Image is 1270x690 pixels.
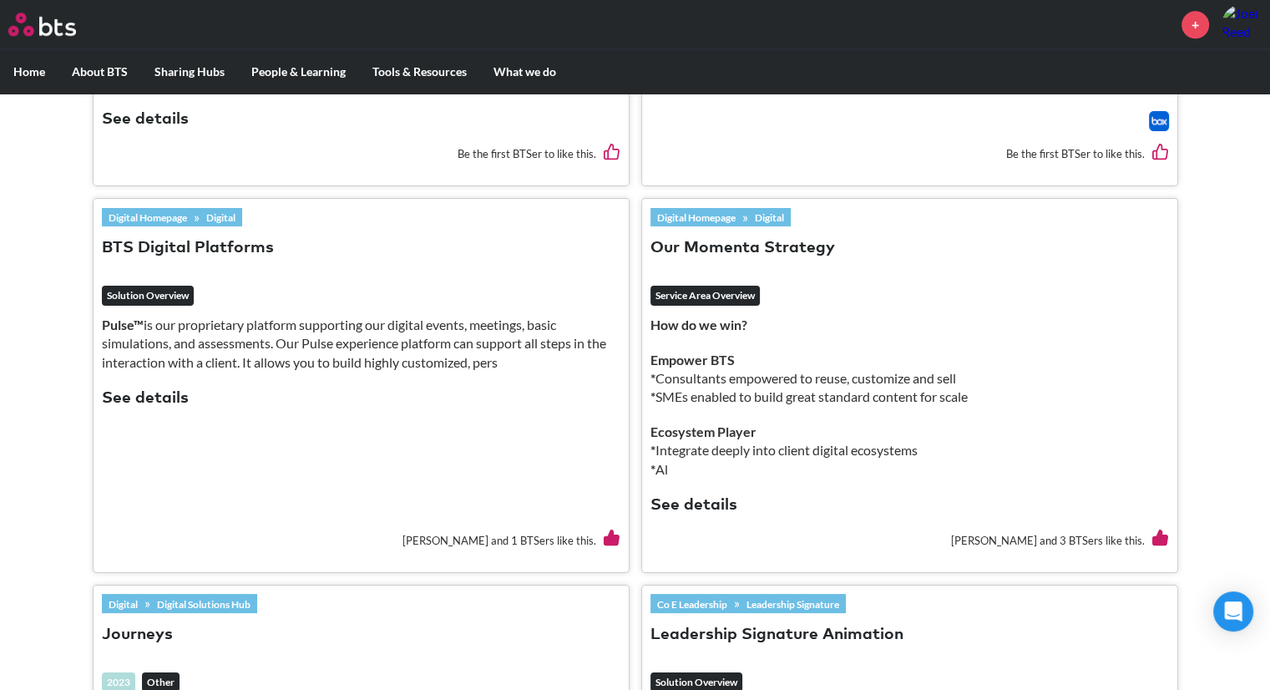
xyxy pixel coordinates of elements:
div: » [102,208,242,226]
div: » [650,208,791,226]
div: [PERSON_NAME] and 3 BTSers like this. [650,517,1169,563]
img: Joel Reed [1222,4,1262,44]
label: People & Learning [238,50,359,94]
div: Be the first BTSer to like this. [650,131,1169,177]
div: » [650,594,846,612]
label: What we do [480,50,569,94]
a: Leadership Signature [740,595,846,613]
a: Digital [200,208,242,226]
button: See details [650,495,737,517]
a: Digital [102,595,144,613]
img: Box logo [1149,111,1169,131]
img: BTS Logo [8,13,76,36]
button: Leadership Signature Animation [650,624,903,647]
label: Sharing Hubs [141,50,238,94]
button: BTS Digital Platforms [102,237,274,260]
button: Our Momenta Strategy [650,237,835,260]
a: Co E Leadership [650,595,734,613]
em: Service Area Overview [650,286,760,306]
strong: Empower BTS [650,352,735,368]
p: Integrate deeply into client digital ecosystems Al [650,423,1169,479]
label: About BTS [58,50,141,94]
strong: How do we win? [650,317,747,332]
button: Journeys [102,624,173,647]
div: » [102,594,257,612]
strong: Pulse™ [102,317,144,332]
strong: Ecosystem Player [650,424,756,439]
a: Profile [1222,4,1262,44]
a: Digital Homepage [650,208,742,226]
label: Tools & Resources [359,50,480,94]
a: Download file from Box [1149,111,1169,131]
a: Digital Homepage [102,208,194,226]
p: Consultants empowered to reuse, customize and sell SMEs enabled to build great standard content f... [650,351,1169,407]
div: Open Intercom Messenger [1213,591,1253,632]
a: Digital Solutions Hub [150,595,257,613]
button: See details [102,388,189,410]
div: Be the first BTSer to like this. [102,131,620,177]
a: Digital [748,208,791,226]
em: Solution Overview [102,286,194,306]
a: + [1181,11,1209,38]
button: See details [102,109,189,131]
p: is our proprietary platform supporting our digital events, meetings, basic simulations, and asses... [102,316,620,372]
a: Go home [8,13,107,36]
div: [PERSON_NAME] and 1 BTSers like this. [102,517,620,563]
